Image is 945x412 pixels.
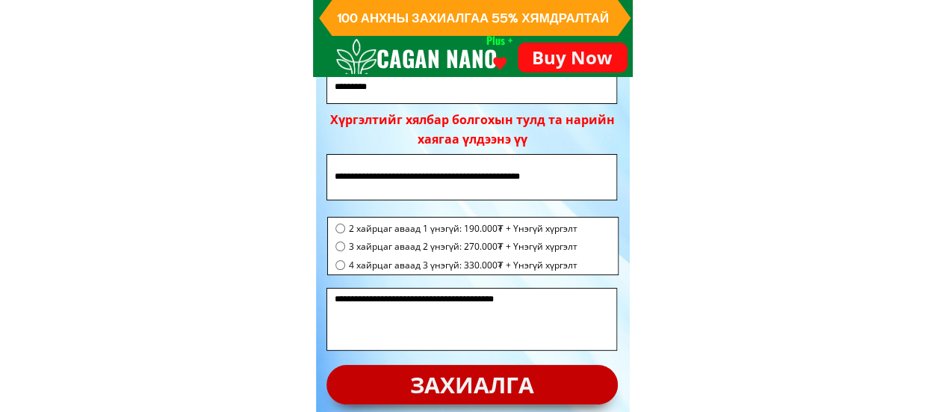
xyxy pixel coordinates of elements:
p: захиалга [322,365,622,405]
span: 4 хайрцаг аваад 3 үнэгүй: 330.000₮ + Үнэгүй хүргэлт [349,258,577,272]
span: 2 хайрцаг аваад 1 үнэгүй: 190.000₮ + Үнэгүй хүргэлт [349,221,577,236]
h3: CAGAN NANO [377,40,542,76]
p: Buy Now [506,36,639,79]
div: Хүргэлтийг хялбар болгохын тулд та нарийн хаягаа үлдээнэ үү [330,111,615,149]
span: 3 хайрцаг аваад 2 үнэгүй: 270.000₮ + Үнэгүй хүргэлт [349,239,577,253]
